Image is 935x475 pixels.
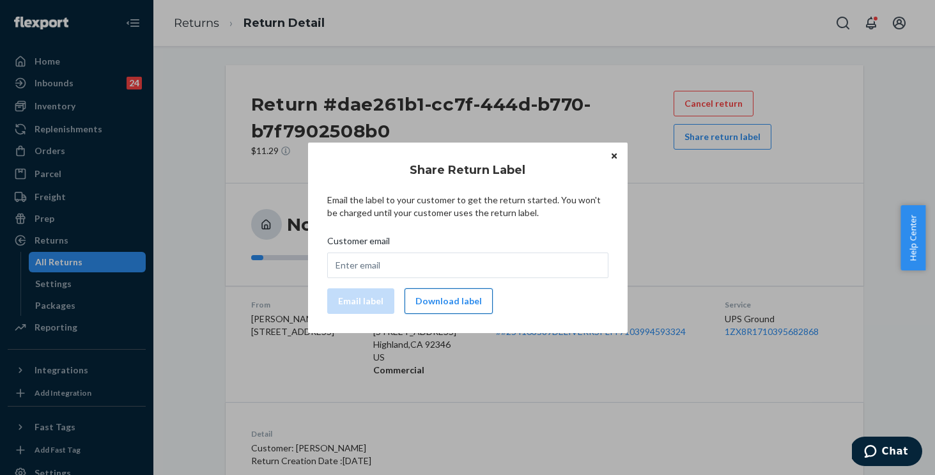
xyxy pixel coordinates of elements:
button: Help Center [900,205,925,270]
span: Chat [30,9,56,20]
button: Download label [405,288,493,314]
button: Email label [327,288,394,314]
p: Email the label to your customer to get the return started. You won't be charged until your custo... [327,194,608,219]
button: Close [608,149,621,163]
input: Customer email [327,253,608,278]
h3: Share Return Label [410,162,525,178]
span: Customer email [327,235,390,253]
